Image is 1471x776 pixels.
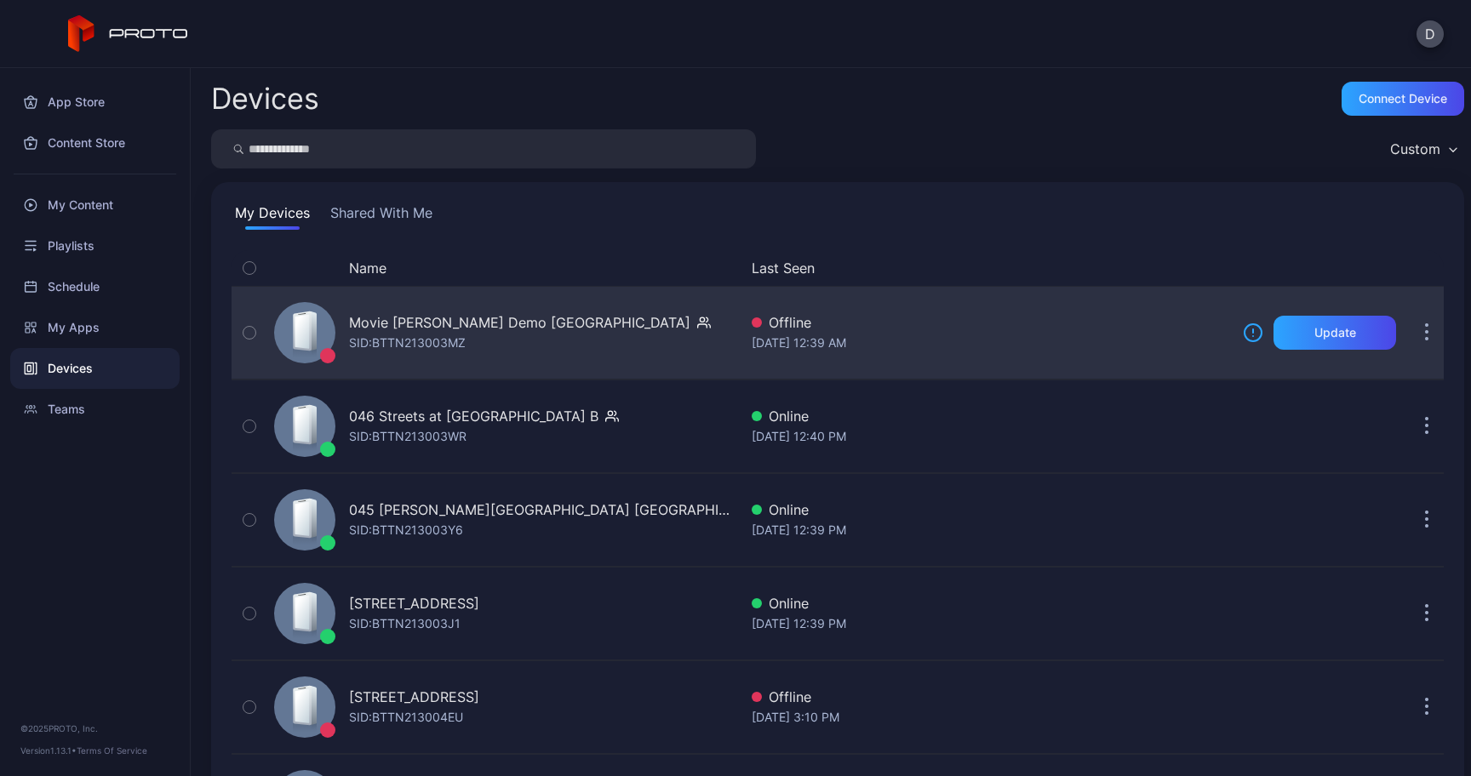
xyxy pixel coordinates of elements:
[752,312,1229,333] div: Offline
[10,266,180,307] a: Schedule
[1342,82,1464,116] button: Connect device
[752,426,1229,447] div: [DATE] 12:40 PM
[10,185,180,225] a: My Content
[349,258,386,278] button: Name
[349,333,466,353] div: SID: BTTN213003MZ
[349,426,466,447] div: SID: BTTN213003WR
[752,258,1222,278] button: Last Seen
[349,613,461,634] div: SID: BTTN213003J1
[1410,258,1444,278] div: Options
[1417,20,1444,48] button: D
[752,333,1229,353] div: [DATE] 12:39 AM
[349,593,479,613] div: [STREET_ADDRESS]
[752,520,1229,540] div: [DATE] 12:39 PM
[752,499,1229,520] div: Online
[1314,326,1356,339] div: Update
[349,312,690,333] div: Movie [PERSON_NAME] Demo [GEOGRAPHIC_DATA]
[10,82,180,123] a: App Store
[327,203,436,230] button: Shared With Me
[10,389,180,430] a: Teams
[349,520,463,540] div: SID: BTTN213003Y6
[10,307,180,348] a: My Apps
[1390,140,1440,157] div: Custom
[752,687,1229,707] div: Offline
[349,499,738,520] div: 045 [PERSON_NAME][GEOGRAPHIC_DATA] [GEOGRAPHIC_DATA]
[10,123,180,163] a: Content Store
[752,593,1229,613] div: Online
[349,707,463,727] div: SID: BTTN213004EU
[20,745,77,756] span: Version 1.13.1 •
[752,613,1229,634] div: [DATE] 12:39 PM
[1274,316,1396,350] button: Update
[1236,258,1389,278] div: Update Device
[20,722,169,735] div: © 2025 PROTO, Inc.
[1359,92,1447,106] div: Connect device
[1382,129,1464,168] button: Custom
[232,203,313,230] button: My Devices
[211,83,319,114] h2: Devices
[10,348,180,389] a: Devices
[10,225,180,266] a: Playlists
[349,406,598,426] div: 046 Streets at [GEOGRAPHIC_DATA] B
[752,707,1229,727] div: [DATE] 3:10 PM
[752,406,1229,426] div: Online
[349,687,479,707] div: [STREET_ADDRESS]
[77,745,147,756] a: Terms Of Service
